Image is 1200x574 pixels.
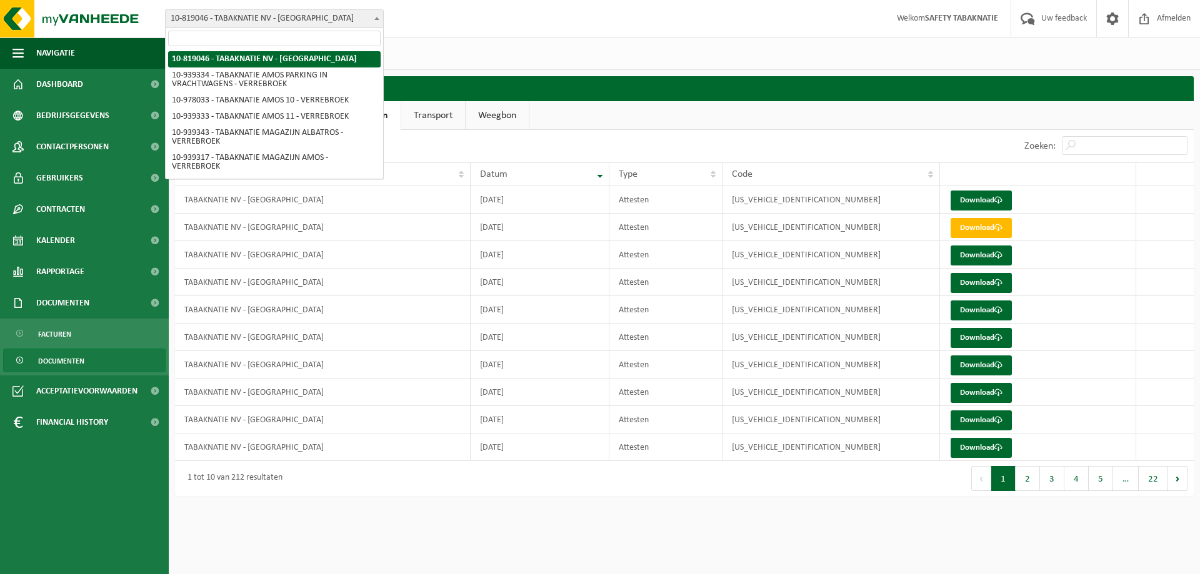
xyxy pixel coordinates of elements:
[1064,466,1089,491] button: 4
[722,241,940,269] td: [US_VEHICLE_IDENTIFICATION_NUMBER]
[732,169,752,179] span: Code
[168,51,381,67] li: 10-819046 - TABAKNATIE NV - [GEOGRAPHIC_DATA]
[971,466,991,491] button: Previous
[609,241,722,269] td: Attesten
[175,296,471,324] td: TABAKNATIE NV - [GEOGRAPHIC_DATA]
[36,37,75,69] span: Navigatie
[466,101,529,130] a: Weegbon
[951,438,1012,458] a: Download
[1168,466,1187,491] button: Next
[168,109,381,125] li: 10-939333 - TABAKNATIE AMOS 11 - VERREBROEK
[175,269,471,296] td: TABAKNATIE NV - [GEOGRAPHIC_DATA]
[36,194,85,225] span: Contracten
[609,296,722,324] td: Attesten
[168,92,381,109] li: 10-978033 - TABAKNATIE AMOS 10 - VERREBROEK
[471,269,609,296] td: [DATE]
[471,214,609,241] td: [DATE]
[722,296,940,324] td: [US_VEHICLE_IDENTIFICATION_NUMBER]
[181,467,282,490] div: 1 tot 10 van 212 resultaten
[471,406,609,433] td: [DATE]
[1113,466,1139,491] span: …
[36,287,89,319] span: Documenten
[3,322,166,345] a: Facturen
[1139,466,1168,491] button: 22
[951,218,1012,238] a: Download
[951,300,1012,320] a: Download
[722,351,940,379] td: [US_VEHICLE_IDENTIFICATION_NUMBER]
[471,351,609,379] td: [DATE]
[168,175,381,200] li: 10-939312 - TABAKNATIE MAGAZIJN AMOS 5 - VERREBROEK
[168,125,381,150] li: 10-939343 - TABAKNATIE MAGAZIJN ALBATROS - VERREBROEK
[1024,141,1056,151] label: Zoeken:
[175,324,471,351] td: TABAKNATIE NV - [GEOGRAPHIC_DATA]
[951,355,1012,375] a: Download
[36,375,137,407] span: Acceptatievoorwaarden
[175,241,471,269] td: TABAKNATIE NV - [GEOGRAPHIC_DATA]
[609,214,722,241] td: Attesten
[722,433,940,461] td: [US_VEHICLE_IDENTIFICATION_NUMBER]
[1089,466,1113,491] button: 5
[168,67,381,92] li: 10-939334 - TABAKNATIE AMOS PARKING IN VRACHTWAGENS - VERREBROEK
[175,351,471,379] td: TABAKNATIE NV - [GEOGRAPHIC_DATA]
[166,10,383,27] span: 10-819046 - TABAKNATIE NV - ANTWERPEN
[471,296,609,324] td: [DATE]
[991,466,1016,491] button: 1
[722,186,940,214] td: [US_VEHICLE_IDENTIFICATION_NUMBER]
[722,406,940,433] td: [US_VEHICLE_IDENTIFICATION_NUMBER]
[165,9,384,28] span: 10-819046 - TABAKNATIE NV - ANTWERPEN
[609,351,722,379] td: Attesten
[1040,466,1064,491] button: 3
[175,406,471,433] td: TABAKNATIE NV - [GEOGRAPHIC_DATA]
[722,269,940,296] td: [US_VEHICLE_IDENTIFICATION_NUMBER]
[36,131,109,162] span: Contactpersonen
[609,379,722,406] td: Attesten
[1016,466,1040,491] button: 2
[36,100,109,131] span: Bedrijfsgegevens
[471,433,609,461] td: [DATE]
[609,433,722,461] td: Attesten
[175,76,1194,101] h2: Documenten
[951,383,1012,403] a: Download
[722,214,940,241] td: [US_VEHICLE_IDENTIFICATION_NUMBER]
[36,225,75,256] span: Kalender
[480,169,507,179] span: Datum
[38,349,84,373] span: Documenten
[36,162,83,194] span: Gebruikers
[36,69,83,100] span: Dashboard
[609,269,722,296] td: Attesten
[951,191,1012,210] a: Download
[609,186,722,214] td: Attesten
[471,241,609,269] td: [DATE]
[38,322,71,346] span: Facturen
[401,101,465,130] a: Transport
[951,410,1012,430] a: Download
[36,407,108,438] span: Financial History
[3,349,166,372] a: Documenten
[609,324,722,351] td: Attesten
[471,379,609,406] td: [DATE]
[925,14,998,23] strong: SAFETY TABAKNATIE
[722,324,940,351] td: [US_VEHICLE_IDENTIFICATION_NUMBER]
[471,324,609,351] td: [DATE]
[722,379,940,406] td: [US_VEHICLE_IDENTIFICATION_NUMBER]
[168,150,381,175] li: 10-939317 - TABAKNATIE MAGAZIJN AMOS - VERREBROEK
[951,273,1012,293] a: Download
[175,379,471,406] td: TABAKNATIE NV - [GEOGRAPHIC_DATA]
[951,328,1012,348] a: Download
[175,214,471,241] td: TABAKNATIE NV - [GEOGRAPHIC_DATA]
[36,256,84,287] span: Rapportage
[609,406,722,433] td: Attesten
[175,186,471,214] td: TABAKNATIE NV - [GEOGRAPHIC_DATA]
[471,186,609,214] td: [DATE]
[175,433,471,461] td: TABAKNATIE NV - [GEOGRAPHIC_DATA]
[619,169,637,179] span: Type
[951,245,1012,265] a: Download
